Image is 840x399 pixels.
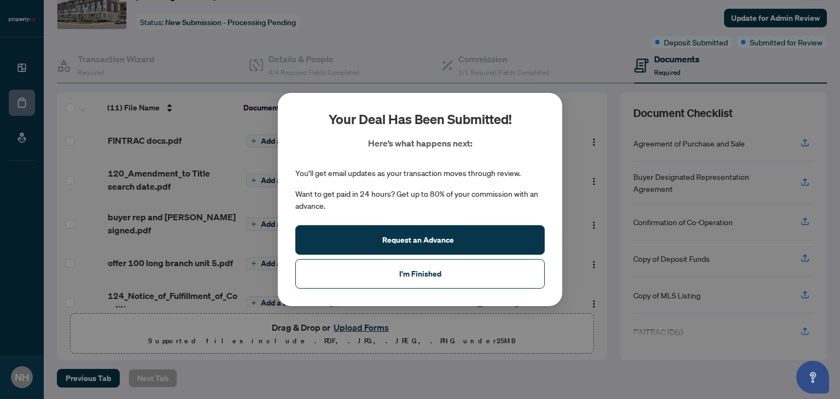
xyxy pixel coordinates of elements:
div: Want to get paid in 24 hours? Get up to 80% of your commission with an advance. [295,188,545,212]
p: Here’s what happens next: [368,137,472,150]
div: You’ll get email updates as your transaction moves through review. [295,167,521,179]
button: Open asap [796,361,829,394]
button: I'm Finished [295,259,545,289]
button: Request an Advance [295,225,545,255]
span: Request an Advance [382,231,454,249]
h2: Your deal has been submitted! [329,110,512,128]
span: I'm Finished [399,265,441,283]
